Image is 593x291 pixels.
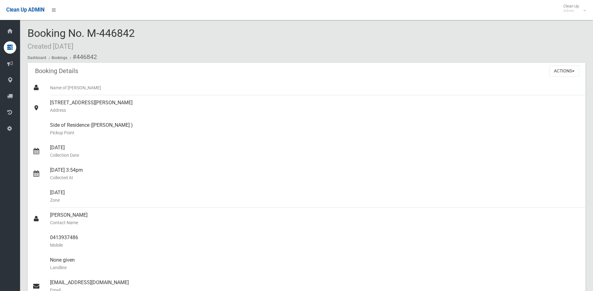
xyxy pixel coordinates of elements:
[28,27,135,51] span: Booking No. M-446842
[52,56,67,60] a: Bookings
[50,230,580,253] div: 0413937486
[50,208,580,230] div: [PERSON_NAME]
[50,118,580,140] div: Side of Residence ([PERSON_NAME] )
[28,65,86,77] header: Booking Details
[50,95,580,118] div: [STREET_ADDRESS][PERSON_NAME]
[50,84,580,91] small: Name of [PERSON_NAME]
[50,163,580,185] div: [DATE] 3:54pm
[560,4,585,13] span: Clean Up
[50,253,580,275] div: None given
[50,219,580,226] small: Contact Name
[50,264,580,271] small: Landline
[6,7,44,13] span: Clean Up ADMIN
[28,56,46,60] a: Dashboard
[549,65,579,77] button: Actions
[50,140,580,163] div: [DATE]
[50,241,580,249] small: Mobile
[50,151,580,159] small: Collection Date
[563,8,579,13] small: Admin
[50,196,580,204] small: Zone
[50,174,580,181] small: Collected At
[68,51,97,63] li: #446842
[28,42,73,50] small: Created [DATE]
[50,129,580,136] small: Pickup Point
[50,106,580,114] small: Address
[50,185,580,208] div: [DATE]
